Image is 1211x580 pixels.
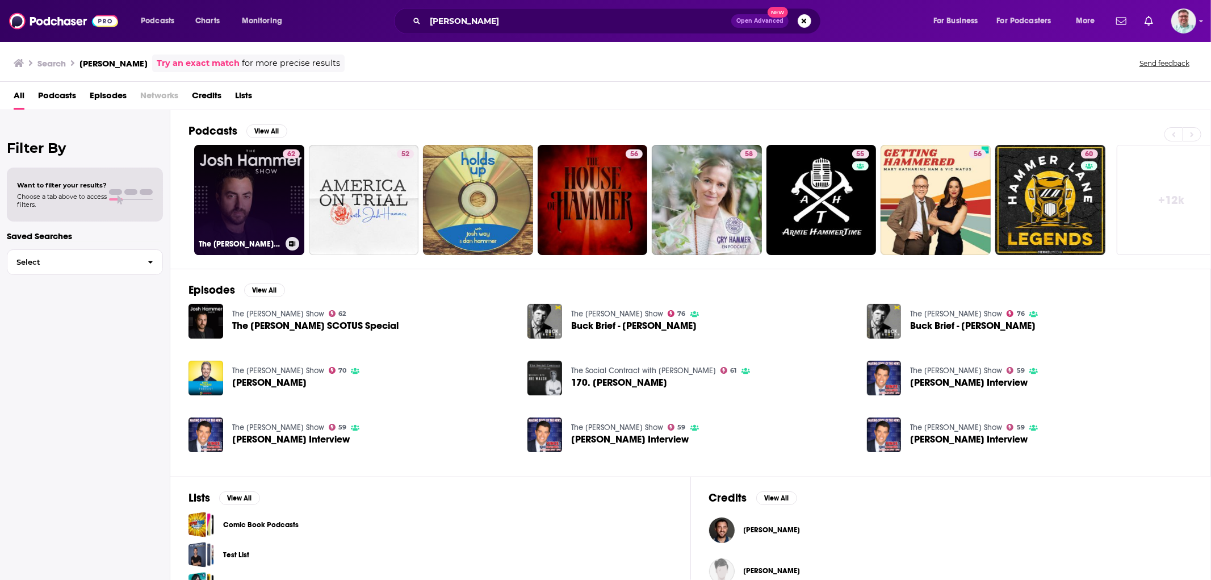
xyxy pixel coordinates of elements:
a: Buck Brief - Josh Hammer [571,321,697,331]
span: [PERSON_NAME] Interview [910,378,1028,387]
a: The Vince Coglianese Show [232,423,324,432]
img: The Josh Hammer SCOTUS Special [188,304,223,339]
a: 170. Josh Hammer [571,378,667,387]
span: Monitoring [242,13,282,29]
span: 76 [1017,311,1025,316]
h2: Credits [709,491,747,505]
a: Josh Hammer Interview [910,378,1028,387]
a: Test List [223,549,249,561]
img: Josh Hammer Interview [527,418,562,452]
a: The Vince Coglianese Show [571,423,663,432]
span: [PERSON_NAME] [232,378,307,387]
button: View All [244,283,285,297]
span: For Business [933,13,978,29]
span: 60 [1086,149,1093,160]
span: For Podcasters [997,13,1051,29]
span: 56 [630,149,638,160]
span: 61 [731,368,737,373]
a: Podcasts [38,86,76,110]
span: Open Advanced [736,18,783,24]
img: Josh Hammer Interview [188,418,223,452]
a: Show notifications dropdown [1140,11,1158,31]
a: 76 [1007,310,1025,317]
img: Josh Hammer Interview [867,418,902,452]
input: Search podcasts, credits, & more... [425,12,731,30]
span: [PERSON_NAME] Interview [232,435,350,444]
a: 59 [1007,367,1025,374]
img: Buck Brief - Josh Hammer [527,304,562,339]
a: 58 [740,149,757,158]
a: The Buck Sexton Show [910,309,1002,319]
button: open menu [1068,12,1109,30]
a: 60 [1081,149,1098,158]
span: 59 [1017,368,1025,373]
a: All [14,86,24,110]
span: 76 [678,311,686,316]
span: Credits [192,86,221,110]
button: View All [756,491,797,505]
span: Networks [140,86,178,110]
span: 70 [338,368,346,373]
img: Josh Hammer [188,361,223,395]
span: Select [7,258,139,266]
span: Comic Book Podcasts [188,512,214,537]
a: Try an exact match [157,57,240,70]
img: 170. Josh Hammer [527,361,562,395]
button: open menu [990,12,1068,30]
h2: Podcasts [188,124,237,138]
a: The Vince Coglianese Show [910,423,1002,432]
span: 59 [338,425,346,430]
span: 170. [PERSON_NAME] [571,378,667,387]
button: View All [219,491,260,505]
a: 52 [397,149,414,158]
span: [PERSON_NAME] [744,525,801,535]
a: Josh Hammer [744,525,801,535]
span: 55 [857,149,865,160]
a: 55 [766,145,877,255]
a: CreditsView All [709,491,797,505]
span: 59 [1017,425,1025,430]
a: The Josh Hammer SCOTUS Special [232,321,399,331]
div: Search podcasts, credits, & more... [405,8,832,34]
span: for more precise results [242,57,340,70]
span: Buck Brief - [PERSON_NAME] [910,321,1036,331]
img: User Profile [1171,9,1196,34]
span: The [PERSON_NAME] SCOTUS Special [232,321,399,331]
h2: Lists [188,491,210,505]
h2: Episodes [188,283,235,297]
p: Saved Searches [7,231,163,241]
a: 60 [995,145,1105,255]
a: 62 [283,149,300,158]
a: Buck Brief - Josh Hammer [910,321,1036,331]
a: 76 [668,310,686,317]
span: Charts [195,13,220,29]
a: Lists [235,86,252,110]
h3: The [PERSON_NAME] Show [199,239,281,249]
span: 62 [287,149,295,160]
a: Buck Brief - Josh Hammer [867,304,902,339]
button: Show profile menu [1171,9,1196,34]
a: 61 [720,367,737,374]
a: The Vince Coglianese Show [910,366,1002,375]
img: Josh Hammer Interview [867,361,902,395]
span: New [768,7,788,18]
span: 59 [678,425,686,430]
span: [PERSON_NAME] Interview [910,435,1028,444]
a: 56 [969,149,986,158]
a: Joshua Hammer [744,566,801,575]
a: The Josh Hammer Show [232,309,324,319]
h2: Filter By [7,140,163,156]
a: 56 [881,145,991,255]
button: Send feedback [1136,59,1193,68]
a: 62 [329,310,346,317]
span: [PERSON_NAME] [744,566,801,575]
img: Podchaser - Follow, Share and Rate Podcasts [9,10,118,32]
img: Josh Hammer [709,518,735,543]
